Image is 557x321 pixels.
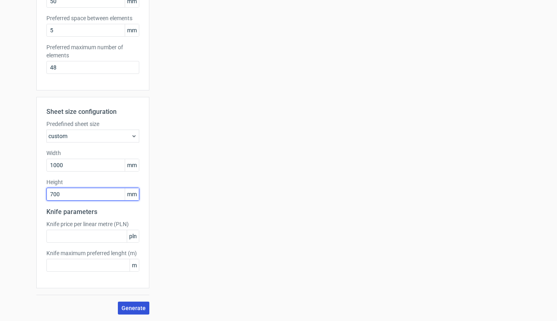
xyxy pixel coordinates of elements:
input: custom [46,188,139,201]
label: Preferred space between elements [46,14,139,22]
button: Generate [118,302,149,315]
h2: Sheet size configuration [46,107,139,117]
label: Predefined sheet size [46,120,139,128]
span: mm [125,188,139,200]
span: pln [127,230,139,242]
span: Generate [121,305,146,311]
h2: Knife parameters [46,207,139,217]
span: mm [125,159,139,171]
label: Knife maximum preferred lenght (m) [46,249,139,257]
label: Width [46,149,139,157]
label: Knife price per linear metre (PLN) [46,220,139,228]
input: custom [46,159,139,172]
label: Height [46,178,139,186]
label: Preferred maximum number of elements [46,43,139,59]
span: m [130,259,139,271]
span: mm [125,24,139,36]
div: custom [46,130,139,143]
